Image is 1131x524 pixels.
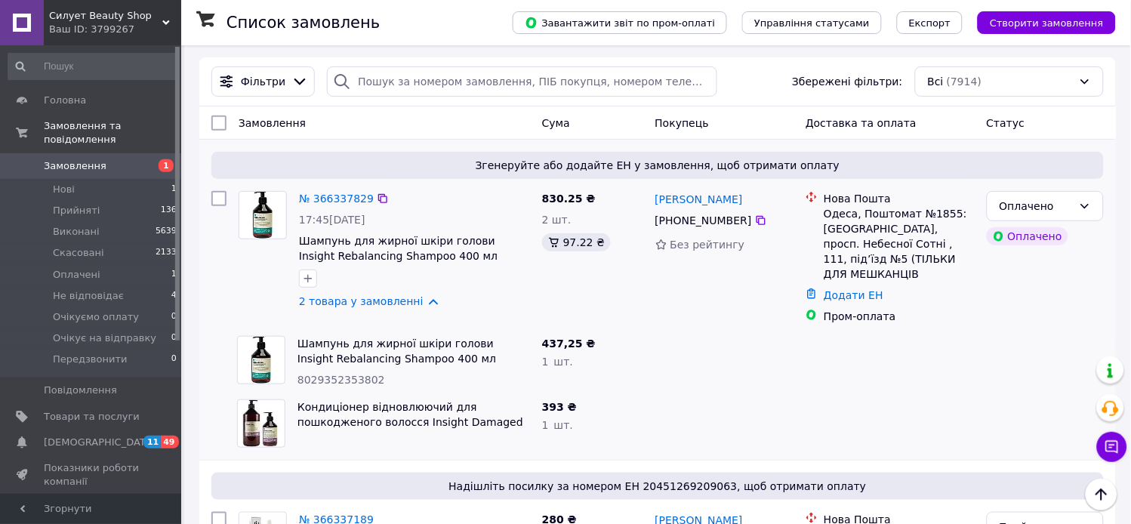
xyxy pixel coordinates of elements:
[742,11,882,34] button: Управління статусами
[327,66,717,97] input: Пошук за номером замовлення, ПІБ покупця, номером телефону, Email, номером накладної
[171,183,177,196] span: 1
[239,191,287,239] a: Фото товару
[241,74,285,89] span: Фільтри
[542,214,572,226] span: 2 шт.
[542,233,611,251] div: 97.22 ₴
[928,74,944,89] span: Всі
[156,225,177,239] span: 5639
[44,384,117,397] span: Повідомлення
[963,16,1116,28] a: Створити замовлення
[227,14,380,32] h1: Список замовлень
[53,204,100,217] span: Прийняті
[171,268,177,282] span: 1
[670,239,745,251] span: Без рейтингу
[987,227,1068,245] div: Оплачено
[513,11,727,34] button: Завантажити звіт по пром-оплаті
[297,401,523,443] a: Кондиціонер відновлюючий для пошкодженого волосся Insight Damaged Hair Restructurizing Conditioner
[792,74,902,89] span: Збережені фільтри:
[1000,198,1073,214] div: Оплачено
[44,436,156,449] span: [DEMOGRAPHIC_DATA]
[1097,432,1127,462] button: Чат з покупцем
[978,11,1116,34] button: Створити замовлення
[299,295,424,307] a: 2 товара у замовленні
[8,53,178,80] input: Пошук
[49,23,181,36] div: Ваш ID: 3799267
[53,353,128,366] span: Передзвонити
[754,17,870,29] span: Управління статусами
[53,225,100,239] span: Виконані
[243,400,279,447] img: Фото товару
[44,119,181,146] span: Замовлення та повідомлення
[806,117,917,129] span: Доставка та оплата
[299,214,365,226] span: 17:45[DATE]
[171,289,177,303] span: 4
[171,353,177,366] span: 0
[824,191,975,206] div: Нова Пошта
[143,436,161,448] span: 11
[161,204,177,217] span: 136
[53,268,100,282] span: Оплачені
[239,117,306,129] span: Замовлення
[251,337,271,384] img: Фото товару
[171,310,177,324] span: 0
[53,183,75,196] span: Нові
[909,17,951,29] span: Експорт
[217,158,1098,173] span: Згенеруйте або додайте ЕН у замовлення, щоб отримати оплату
[299,193,374,205] a: № 366337829
[542,117,570,129] span: Cума
[824,206,975,282] div: Одеса, Поштомат №1855: [GEOGRAPHIC_DATA], просп. Небесної Сотні , 111, під’їзд №5 (ТІЛЬКИ ДЛЯ МЕШ...
[297,338,496,365] a: Шампунь для жирної шкіри голови Insight Rebalancing Shampoo 400 мл
[159,159,174,172] span: 1
[44,410,140,424] span: Товари та послуги
[156,246,177,260] span: 2133
[53,289,124,303] span: Не відповідає
[525,16,715,29] span: Завантажити звіт по пром-оплаті
[1086,479,1117,510] button: Наверх
[542,419,573,431] span: 1 шт.
[49,9,162,23] span: Силует Beauty Shop
[299,235,498,262] a: Шампунь для жирної шкіри голови Insight Rebalancing Shampoo 400 мл
[655,192,743,207] a: [PERSON_NAME]
[171,331,177,345] span: 0
[217,479,1098,494] span: Надішліть посилку за номером ЕН 20451269209063, щоб отримати оплату
[947,76,982,88] span: (7914)
[987,117,1025,129] span: Статус
[655,117,709,129] span: Покупець
[824,289,883,301] a: Додати ЕН
[44,94,86,107] span: Головна
[897,11,963,34] button: Експорт
[44,461,140,489] span: Показники роботи компанії
[652,210,755,231] div: [PHONE_NUMBER]
[53,246,104,260] span: Скасовані
[53,331,156,345] span: Очікує на відправку
[542,401,577,413] span: 393 ₴
[542,338,596,350] span: 437,25 ₴
[542,356,573,368] span: 1 шт.
[990,17,1104,29] span: Створити замовлення
[542,193,596,205] span: 830.25 ₴
[161,436,178,448] span: 49
[253,192,273,239] img: Фото товару
[297,374,385,386] span: 8029352353802
[824,309,975,324] div: Пром-оплата
[53,310,139,324] span: Очікуємо оплату
[44,159,106,173] span: Замовлення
